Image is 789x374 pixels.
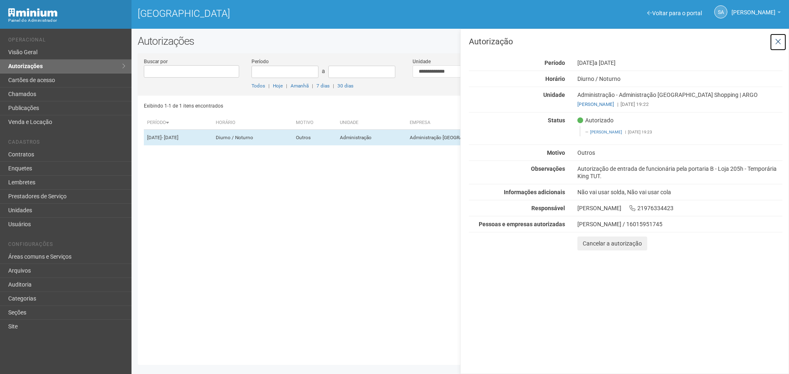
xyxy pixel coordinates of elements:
[577,236,647,250] button: Cancelar a autorização
[714,5,727,18] a: SA
[333,83,334,89] span: |
[590,130,622,134] a: [PERSON_NAME]
[337,83,353,89] a: 30 dias
[161,135,178,140] span: - [DATE]
[144,100,458,112] div: Exibindo 1-1 de 1 itens encontrados
[138,8,454,19] h1: [GEOGRAPHIC_DATA]
[312,83,313,89] span: |
[571,188,789,196] div: Não vai usar solda, Não vai usar cola
[273,83,283,89] a: Hoje
[731,10,781,17] a: [PERSON_NAME]
[647,10,702,16] a: Voltar para o portal
[316,83,330,89] a: 7 dias
[293,116,337,130] th: Motivo
[413,58,431,65] label: Unidade
[212,130,293,146] td: Diurno / Noturno
[571,59,789,67] div: [DATE]
[571,149,789,156] div: Outros
[531,165,565,172] strong: Observações
[8,139,125,148] li: Cadastros
[337,116,406,130] th: Unidade
[545,76,565,82] strong: Horário
[251,58,269,65] label: Período
[144,130,212,146] td: [DATE]
[8,17,125,24] div: Painel do Administrador
[585,129,778,135] footer: [DATE] 19:23
[406,130,593,146] td: Administração [GEOGRAPHIC_DATA] | ARGO
[8,241,125,250] li: Configurações
[322,68,325,74] span: a
[212,116,293,130] th: Horário
[544,60,565,66] strong: Período
[291,83,309,89] a: Amanhã
[577,101,782,108] div: [DATE] 19:22
[731,1,775,16] span: Silvio Anjos
[144,116,212,130] th: Período
[571,165,789,180] div: Autorização de entrada de funcionária pela portaria B - Loja 205h - Temporária King TUT.
[571,91,789,108] div: Administração - Administração [GEOGRAPHIC_DATA] Shopping | ARGO
[571,204,789,212] div: [PERSON_NAME] 21976334423
[594,60,616,66] span: a [DATE]
[504,189,565,195] strong: Informações adicionais
[268,83,270,89] span: |
[144,58,168,65] label: Buscar por
[293,130,337,146] td: Outros
[337,130,406,146] td: Administração
[469,37,782,46] h3: Autorização
[8,8,58,17] img: Minium
[138,35,783,47] h2: Autorizações
[577,101,614,107] a: [PERSON_NAME]
[617,101,618,107] span: |
[531,205,565,211] strong: Responsável
[286,83,287,89] span: |
[548,117,565,124] strong: Status
[577,220,782,228] div: [PERSON_NAME] / 16015951745
[547,149,565,156] strong: Motivo
[251,83,265,89] a: Todos
[543,92,565,98] strong: Unidade
[577,117,614,124] span: Autorizado
[571,75,789,83] div: Diurno / Noturno
[479,221,565,227] strong: Pessoas e empresas autorizadas
[8,37,125,46] li: Operacional
[406,116,593,130] th: Empresa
